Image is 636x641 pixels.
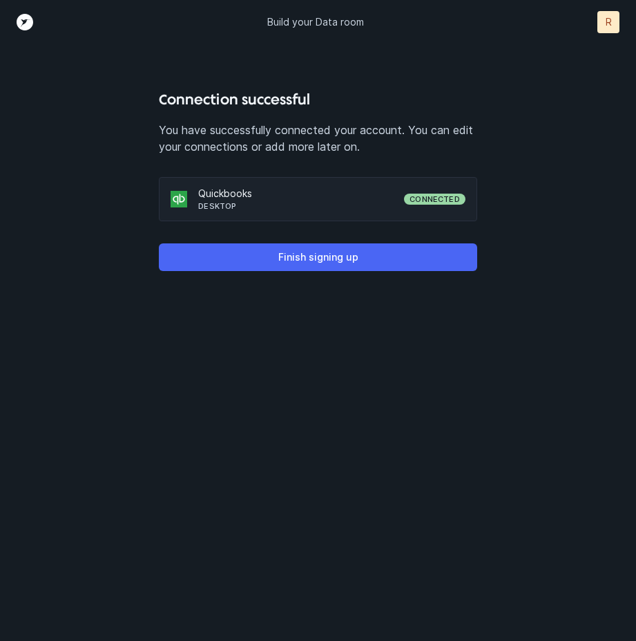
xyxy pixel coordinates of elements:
[159,243,477,271] button: Finish signing up
[267,15,364,29] p: Build your Data room
[409,194,459,205] p: Connected
[278,249,358,266] p: Finish signing up
[159,122,477,155] p: You have successfully connected your account. You can edit your connections or add more later on.
[198,187,404,201] p: Quickbooks
[198,201,404,212] p: Desktop
[606,15,612,29] p: R
[159,177,477,221] div: QuickbooksDesktopConnected
[159,89,477,111] h4: Connection successful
